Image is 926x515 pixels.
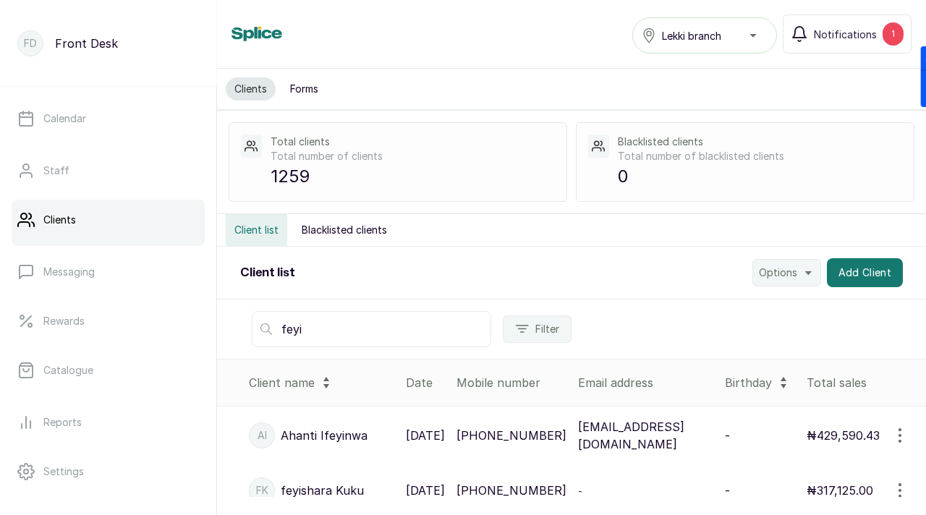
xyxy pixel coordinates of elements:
[43,111,86,126] p: Calendar
[43,464,84,479] p: Settings
[535,322,559,336] span: Filter
[807,374,920,391] div: Total sales
[725,371,795,394] div: Birthday
[256,483,268,498] p: fK
[43,363,93,378] p: Catalogue
[12,150,205,191] a: Staff
[12,451,205,492] a: Settings
[814,27,877,42] span: Notifications
[249,371,394,394] div: Client name
[807,427,880,444] p: ₦429,590.43
[456,482,566,499] p: [PHONE_NUMBER]
[725,427,730,444] p: -
[406,374,445,391] div: Date
[43,314,85,328] p: Rewards
[632,17,777,54] button: Lekki branch
[406,482,445,499] p: [DATE]
[578,485,582,497] span: -
[12,200,205,240] a: Clients
[883,22,904,46] div: 1
[43,213,76,227] p: Clients
[456,374,566,391] div: Mobile number
[406,427,445,444] p: [DATE]
[281,427,368,444] p: Ahanti Ifeyinwa
[252,311,491,347] input: Search
[12,301,205,341] a: Rewards
[752,259,821,286] button: Options
[618,163,902,190] p: 0
[281,482,364,499] p: feyishara Kuku
[293,214,396,246] button: Blacklisted clients
[271,135,555,149] p: Total clients
[578,418,713,453] p: [EMAIL_ADDRESS][DOMAIN_NAME]
[271,163,555,190] p: 1259
[578,374,713,391] div: Email address
[240,264,295,281] h2: Client list
[258,428,267,443] p: AI
[662,28,721,43] span: Lekki branch
[456,427,566,444] p: [PHONE_NUMBER]
[226,214,287,246] button: Client list
[807,482,873,499] p: ₦317,125.00
[43,415,82,430] p: Reports
[43,265,95,279] p: Messaging
[827,258,904,287] button: Add Client
[783,14,912,54] button: Notifications1
[12,402,205,443] a: Reports
[281,77,327,101] button: Forms
[12,98,205,139] a: Calendar
[43,163,69,178] p: Staff
[618,135,902,149] p: Blacklisted clients
[55,35,118,52] p: Front Desk
[226,77,276,101] button: Clients
[12,350,205,391] a: Catalogue
[725,482,730,499] p: -
[503,315,572,343] button: Filter
[12,252,205,292] a: Messaging
[618,149,902,163] p: Total number of blacklisted clients
[24,36,37,51] p: FD
[271,149,555,163] p: Total number of clients
[759,265,797,280] span: Options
